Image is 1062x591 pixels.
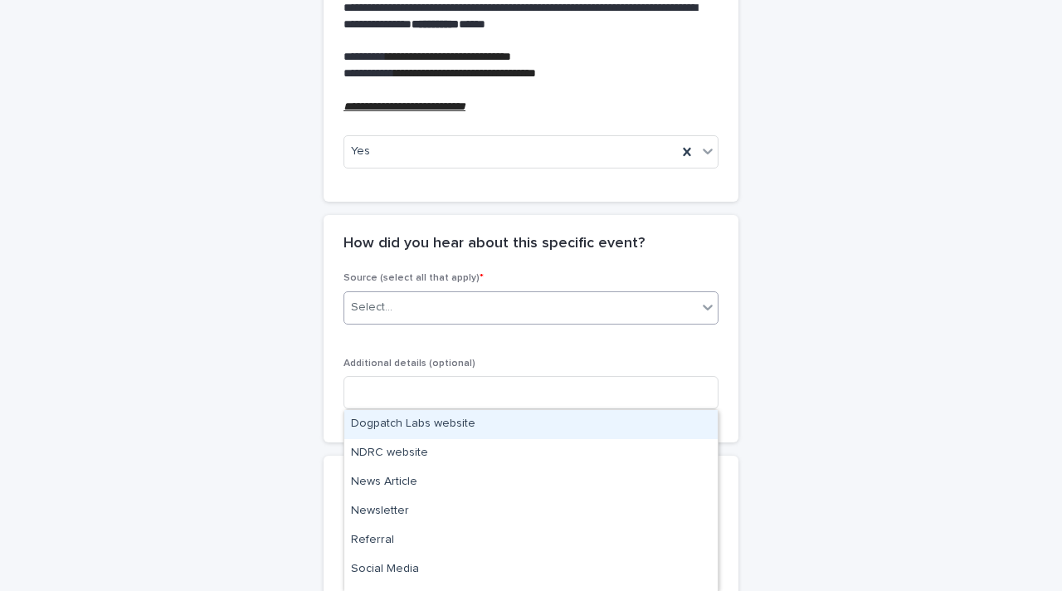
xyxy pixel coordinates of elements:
[343,273,484,283] span: Source (select all that apply)
[351,143,370,160] span: Yes
[343,359,475,369] span: Additional details (optional)
[343,235,645,253] h2: How did you hear about this specific event?
[344,410,718,439] div: Dogpatch Labs website
[344,468,718,497] div: News Article
[344,555,718,584] div: Social Media
[344,526,718,555] div: Referral
[351,299,392,316] div: Select...
[344,439,718,468] div: NDRC website
[344,497,718,526] div: Newsletter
